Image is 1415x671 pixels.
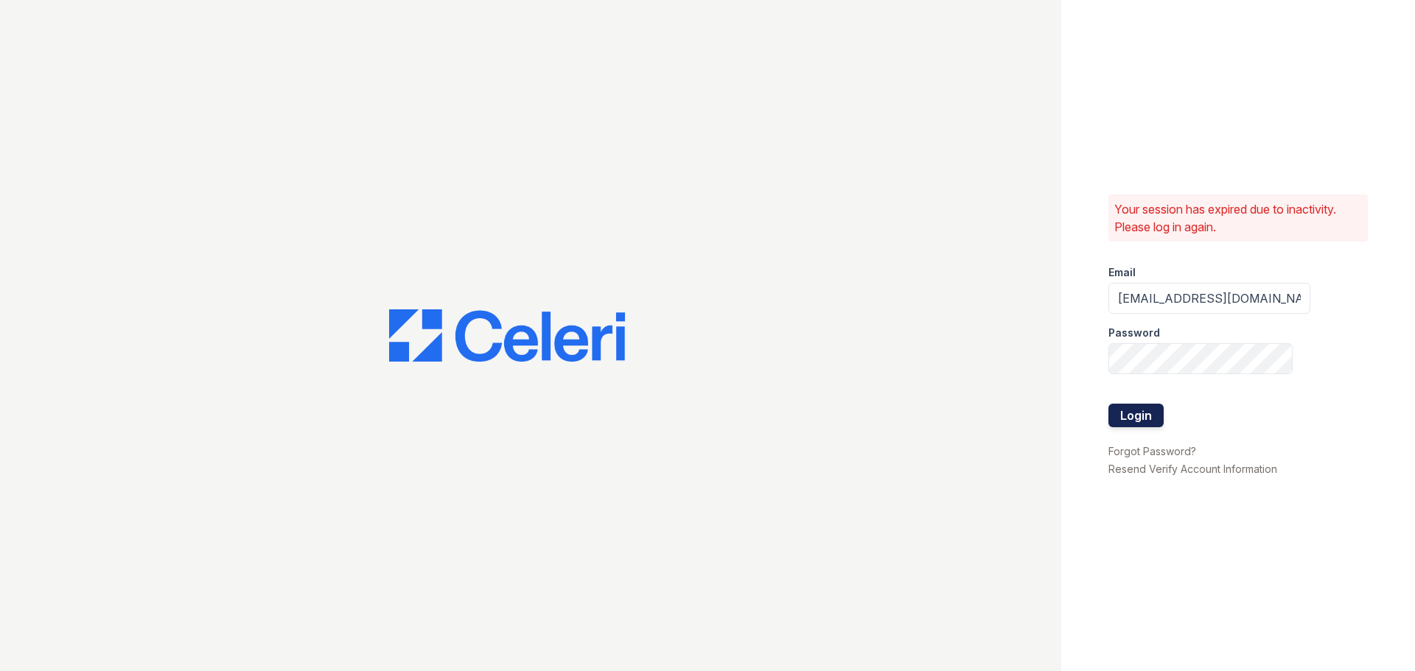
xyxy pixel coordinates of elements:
[1108,326,1160,340] label: Password
[389,309,625,362] img: CE_Logo_Blue-a8612792a0a2168367f1c8372b55b34899dd931a85d93a1a3d3e32e68fde9ad4.png
[1108,445,1196,457] a: Forgot Password?
[1108,463,1277,475] a: Resend Verify Account Information
[1108,265,1136,280] label: Email
[1114,200,1362,236] p: Your session has expired due to inactivity. Please log in again.
[1108,404,1164,427] button: Login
